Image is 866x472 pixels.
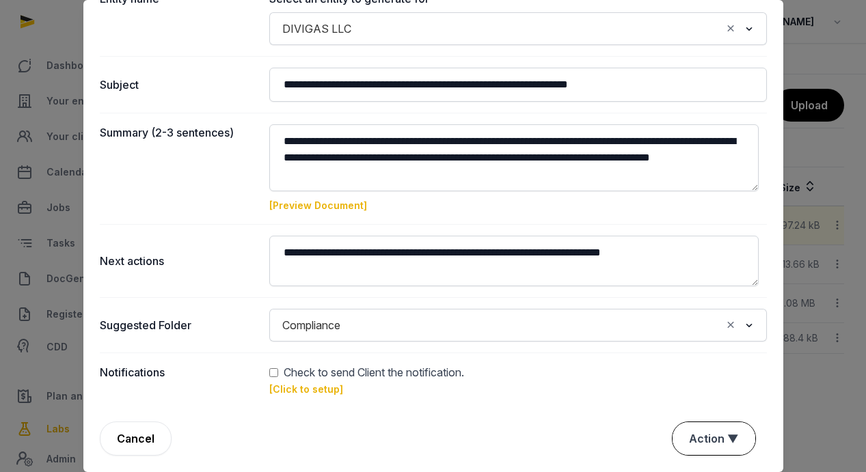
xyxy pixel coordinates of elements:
[276,313,760,337] div: Search for option
[269,199,367,211] a: [Preview Document]
[284,364,464,380] span: Check to send Client the notification.
[725,19,737,38] button: Clear Selected
[100,309,258,342] dt: Suggested Folder
[100,421,172,456] a: Cancel
[100,236,258,286] dt: Next actions
[100,124,258,213] dt: Summary (2-3 sentences)
[673,422,755,455] button: Action ▼
[279,19,355,38] span: DIVIGAS LLC
[347,316,721,335] input: Search for option
[276,16,760,41] div: Search for option
[269,383,343,395] a: [Click to setup]
[100,364,258,397] dt: Notifications
[357,19,721,38] input: Search for option
[100,68,258,102] dt: Subject
[279,316,344,335] span: Compliance
[725,316,737,335] button: Clear Selected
